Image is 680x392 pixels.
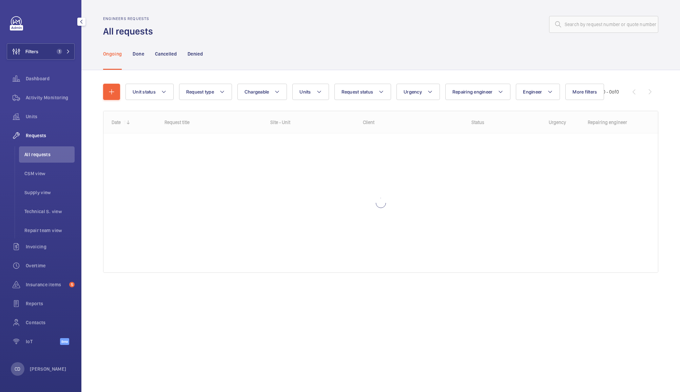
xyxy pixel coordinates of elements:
p: [PERSON_NAME] [30,366,66,372]
span: Reports [26,300,75,307]
span: Repairing engineer [452,89,493,95]
button: Unit status [125,84,174,100]
span: Units [26,113,75,120]
span: Overtime [26,262,75,269]
span: Units [299,89,311,95]
button: Repairing engineer [445,84,511,100]
span: Chargeable [245,89,269,95]
span: Urgency [404,89,422,95]
span: Dashboard [26,75,75,82]
span: Request type [186,89,214,95]
span: IoT [26,338,60,345]
span: All requests [24,151,75,158]
p: Done [133,50,144,57]
span: 5 [69,282,75,287]
h2: Engineers requests [103,16,157,21]
span: Technical S. view [24,208,75,215]
span: Request status [342,89,373,95]
h1: All requests [103,25,157,38]
button: Engineer [516,84,560,100]
span: Filters [25,48,38,55]
span: CSM view [24,170,75,177]
span: Activity Monitoring [26,94,75,101]
button: Request status [334,84,391,100]
input: Search by request number or quote number [549,16,658,33]
span: Repair team view [24,227,75,234]
span: Unit status [133,89,156,95]
span: Beta [60,338,69,345]
button: Filters1 [7,43,75,60]
button: Chargeable [237,84,287,100]
button: More filters [565,84,604,100]
p: Ongoing [103,50,122,57]
span: Insurance items [26,281,66,288]
span: More filters [572,89,597,95]
span: Requests [26,132,75,139]
button: Urgency [396,84,440,100]
span: Invoicing [26,243,75,250]
span: 1 [57,49,62,54]
span: Engineer [523,89,542,95]
p: CD [15,366,20,372]
p: Cancelled [155,50,177,57]
button: Units [292,84,329,100]
p: Denied [188,50,203,57]
span: Supply view [24,189,75,196]
span: 0 - 0 0 [603,89,619,94]
button: Request type [179,84,232,100]
span: of [612,89,616,95]
span: Contacts [26,319,75,326]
